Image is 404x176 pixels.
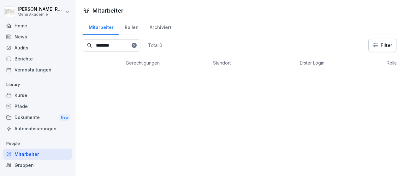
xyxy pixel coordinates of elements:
a: Gruppen [3,160,72,171]
a: Rollen [119,19,144,35]
a: Mitarbeiter [3,149,72,160]
a: DokumenteNew [3,112,72,123]
a: Kurse [3,90,72,101]
a: Pfade [3,101,72,112]
p: [PERSON_NAME] Rolink [18,7,64,12]
p: Menü Akademie [18,12,64,17]
a: Mitarbeiter [83,19,119,35]
a: Berichte [3,53,72,64]
a: Audits [3,42,72,53]
p: People [3,139,72,149]
div: Filter [372,42,392,48]
h1: Mitarbeiter [92,6,123,15]
a: Automatisierungen [3,123,72,134]
div: Dokumente [3,112,72,123]
a: Home [3,20,72,31]
a: Veranstaltungen [3,64,72,75]
th: Berechtigungen [124,57,211,69]
p: Total: 0 [148,42,162,48]
th: Erster Login [297,57,384,69]
p: Library [3,80,72,90]
a: News [3,31,72,42]
a: Archiviert [144,19,177,35]
div: New [59,114,70,121]
th: Standort [211,57,297,69]
button: Filter [369,39,396,52]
